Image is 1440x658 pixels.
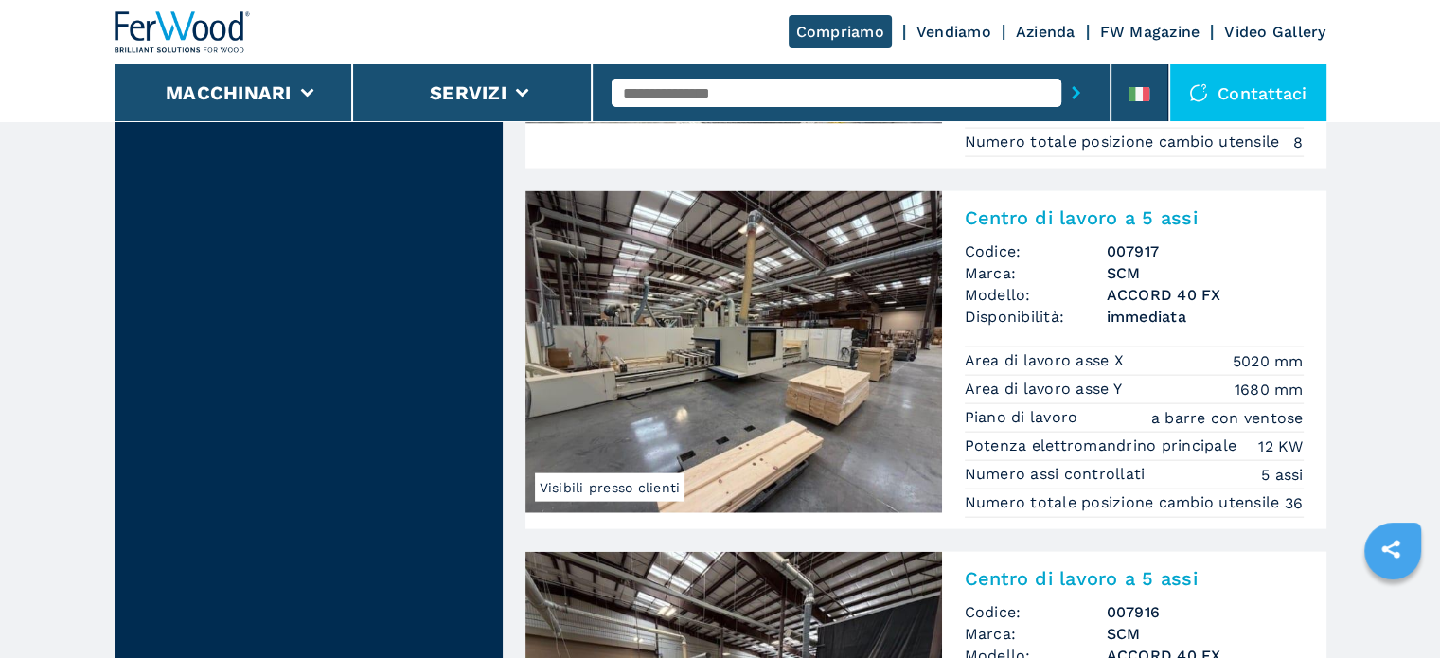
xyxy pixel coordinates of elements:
[965,206,1304,229] h2: Centro di lavoro a 5 assi
[1235,379,1304,400] em: 1680 mm
[1360,573,1426,644] iframe: Chat
[965,262,1107,284] span: Marca:
[525,191,942,513] img: Centro di lavoro a 5 assi SCM ACCORD 40 FX
[1293,132,1303,153] em: 8
[1107,284,1304,306] h3: ACCORD 40 FX
[789,15,892,48] a: Compriamo
[965,379,1128,400] p: Area di lavoro asse Y
[916,23,991,41] a: Vendiamo
[166,81,292,104] button: Macchinari
[1100,23,1200,41] a: FW Magazine
[1107,306,1304,328] span: immediata
[965,350,1129,371] p: Area di lavoro asse X
[1107,240,1304,262] h3: 007917
[115,11,251,53] img: Ferwood
[965,240,1107,262] span: Codice:
[965,284,1107,306] span: Modello:
[965,492,1285,513] p: Numero totale posizione cambio utensile
[1367,525,1414,573] a: sharethis
[1258,436,1303,457] em: 12 KW
[1233,350,1304,372] em: 5020 mm
[1261,464,1304,486] em: 5 assi
[965,132,1285,152] p: Numero totale posizione cambio utensile
[1285,492,1304,514] em: 36
[965,407,1083,428] p: Piano di lavoro
[1170,64,1326,121] div: Contattaci
[1107,623,1304,645] h3: SCM
[1107,262,1304,284] h3: SCM
[965,464,1150,485] p: Numero assi controllati
[1151,407,1304,429] em: a barre con ventose
[525,191,1326,529] a: Centro di lavoro a 5 assi SCM ACCORD 40 FXVisibili presso clientiCentro di lavoro a 5 assiCodice:...
[965,623,1107,645] span: Marca:
[1107,601,1304,623] h3: 007916
[965,306,1107,328] span: Disponibilità:
[535,473,685,502] span: Visibili presso clienti
[965,436,1242,456] p: Potenza elettromandrino principale
[965,601,1107,623] span: Codice:
[1061,71,1091,115] button: submit-button
[1016,23,1076,41] a: Azienda
[1189,83,1208,102] img: Contattaci
[430,81,507,104] button: Servizi
[1224,23,1325,41] a: Video Gallery
[965,567,1304,590] h2: Centro di lavoro a 5 assi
